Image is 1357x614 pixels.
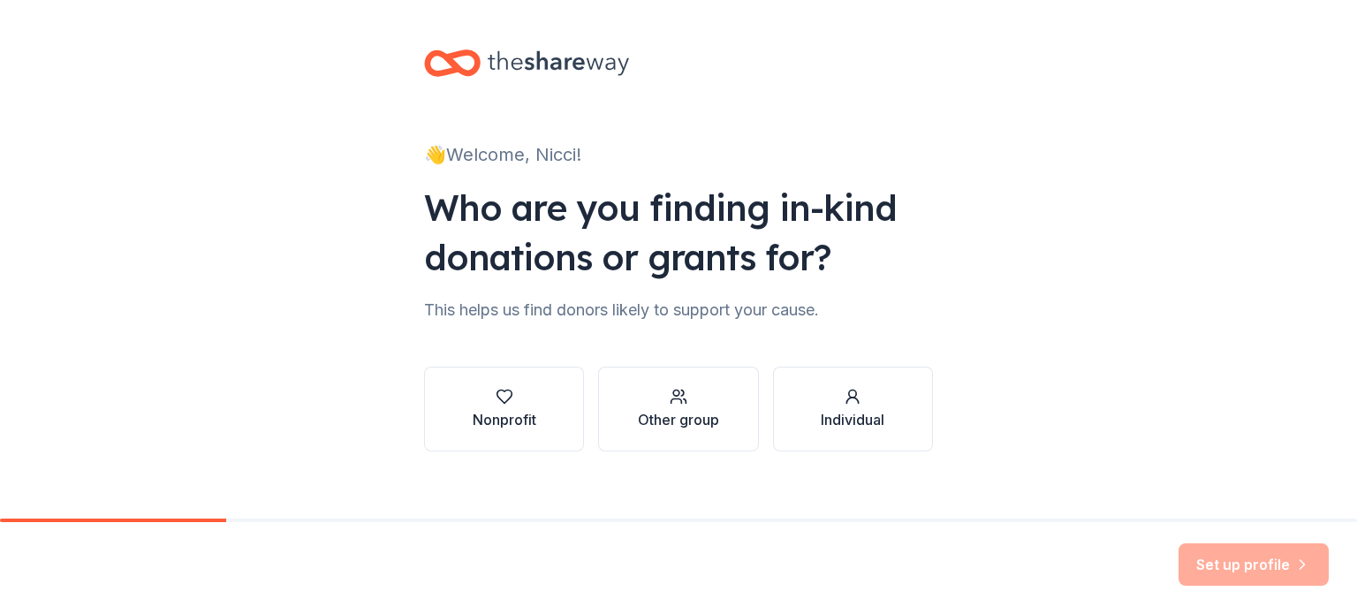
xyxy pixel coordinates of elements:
[424,296,933,324] div: This helps us find donors likely to support your cause.
[821,409,884,430] div: Individual
[473,409,536,430] div: Nonprofit
[424,183,933,282] div: Who are you finding in-kind donations or grants for?
[638,409,719,430] div: Other group
[424,140,933,169] div: 👋 Welcome, Nicci!
[773,367,933,451] button: Individual
[598,367,758,451] button: Other group
[424,367,584,451] button: Nonprofit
